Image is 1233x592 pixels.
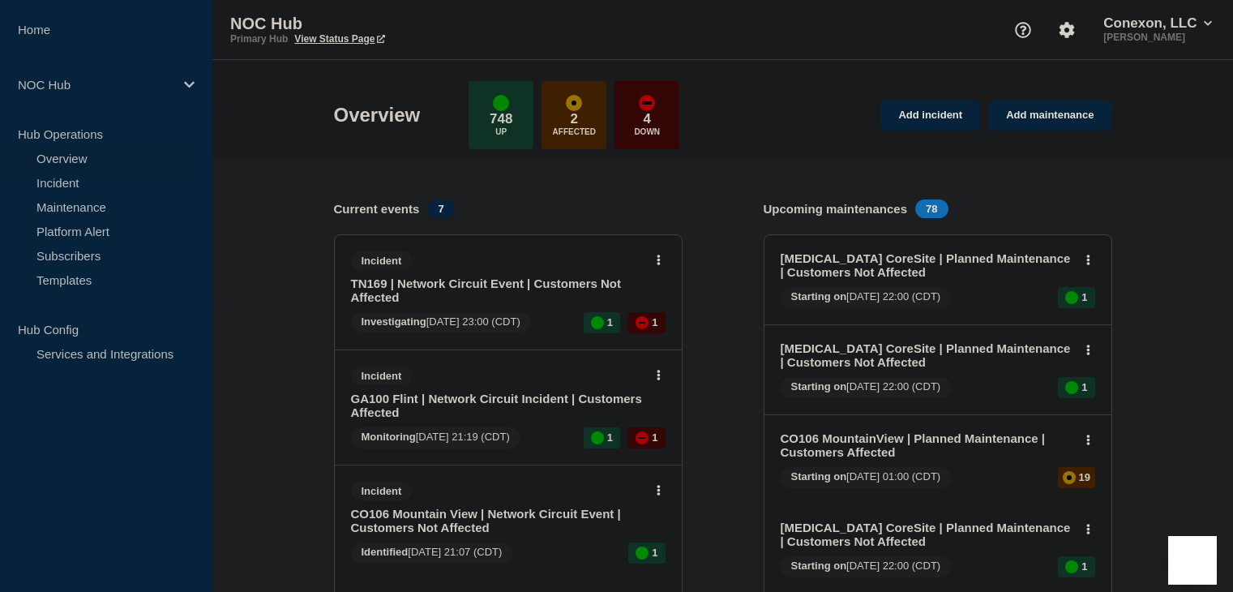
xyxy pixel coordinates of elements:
[362,546,409,558] span: Identified
[652,431,657,444] p: 1
[1050,13,1084,47] button: Account settings
[351,543,513,564] span: [DATE] 21:07 (CDT)
[490,111,512,127] p: 748
[351,427,520,448] span: [DATE] 21:19 (CDT)
[351,277,644,304] a: TN169 | Network Circuit Event | Customers Not Affected
[427,199,454,218] span: 7
[781,521,1073,548] a: [MEDICAL_DATA] CoreSite | Planned Maintenance | Customers Not Affected
[781,377,952,398] span: [DATE] 22:00 (CDT)
[636,316,649,329] div: down
[1081,381,1087,393] p: 1
[230,33,288,45] p: Primary Hub
[351,367,413,385] span: Incident
[362,431,416,443] span: Monitoring
[781,251,1073,279] a: [MEDICAL_DATA] CoreSite | Planned Maintenance | Customers Not Affected
[1168,536,1217,585] iframe: Help Scout Beacon - Open
[334,202,420,216] h4: Current events
[351,507,644,534] a: CO106 Mountain View | Network Circuit Event | Customers Not Affected
[607,431,613,444] p: 1
[1006,13,1040,47] button: Support
[652,547,657,559] p: 1
[566,95,582,111] div: affected
[351,251,413,270] span: Incident
[781,556,952,577] span: [DATE] 22:00 (CDT)
[634,127,660,136] p: Down
[781,287,952,308] span: [DATE] 22:00 (CDT)
[607,316,613,328] p: 1
[1081,560,1087,573] p: 1
[553,127,596,136] p: Affected
[294,33,384,45] a: View Status Page
[791,290,847,302] span: Starting on
[1100,15,1215,32] button: Conexon, LLC
[791,380,847,393] span: Starting on
[915,199,948,218] span: 78
[652,316,657,328] p: 1
[591,316,604,329] div: up
[988,101,1111,131] a: Add maintenance
[1100,32,1215,43] p: [PERSON_NAME]
[351,312,531,333] span: [DATE] 23:00 (CDT)
[351,482,413,500] span: Incident
[334,104,421,127] h1: Overview
[644,111,651,127] p: 4
[781,341,1073,369] a: [MEDICAL_DATA] CoreSite | Planned Maintenance | Customers Not Affected
[362,315,426,328] span: Investigating
[880,101,980,131] a: Add incident
[781,431,1073,459] a: CO106 MountainView | Planned Maintenance | Customers Affected
[1065,560,1078,573] div: up
[351,392,644,419] a: GA100 Flint | Network Circuit Incident | Customers Affected
[571,111,578,127] p: 2
[1081,291,1087,303] p: 1
[764,202,908,216] h4: Upcoming maintenances
[636,547,649,560] div: up
[591,431,604,444] div: up
[636,431,649,444] div: down
[639,95,655,111] div: down
[791,560,847,572] span: Starting on
[1079,471,1090,483] p: 19
[230,15,554,33] p: NOC Hub
[1063,471,1076,484] div: affected
[18,78,173,92] p: NOC Hub
[495,127,507,136] p: Up
[493,95,509,111] div: up
[1065,291,1078,304] div: up
[791,470,847,483] span: Starting on
[1065,381,1078,394] div: up
[781,467,952,488] span: [DATE] 01:00 (CDT)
